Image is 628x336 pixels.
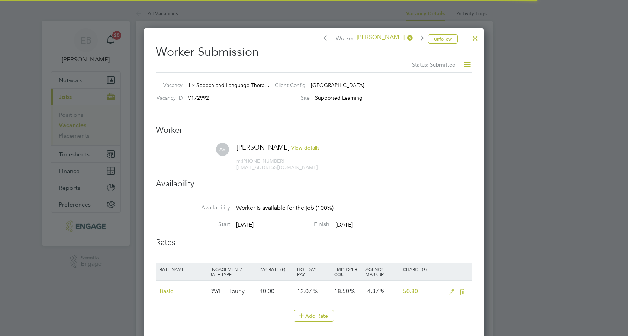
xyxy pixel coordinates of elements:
[207,263,257,281] div: Engagement/ Rate Type
[258,263,295,275] div: Pay Rate (£)
[153,82,183,89] label: Vacancy
[188,95,209,101] span: V172992
[156,39,472,69] h2: Worker Submission
[156,204,230,212] label: Availability
[236,204,334,212] span: Worker is available for the job (100%)
[236,158,284,164] span: [PHONE_NUMBER]
[401,263,445,275] div: Charge (£)
[236,158,242,164] span: m:
[158,263,207,275] div: Rate Name
[255,221,329,228] label: Finish
[236,221,254,228] span: [DATE]
[291,144,319,151] span: View details
[315,95,363,101] span: Supported Learning
[207,281,257,302] div: PAYE - Hourly
[364,263,401,281] div: Agency Markup
[258,281,295,302] div: 40.00
[156,221,230,228] label: Start
[294,310,334,322] button: Add Rate
[153,95,183,101] label: Vacancy ID
[334,288,349,295] span: 18.50
[236,164,318,170] span: [EMAIL_ADDRESS][DOMAIN_NAME]
[403,288,418,295] span: 50.80
[412,61,455,68] span: Status: Submitted
[236,143,290,151] span: [PERSON_NAME]
[295,263,333,281] div: Holiday Pay
[335,221,353,228] span: [DATE]
[269,82,306,89] label: Client Config
[156,237,472,248] h3: Rates
[332,263,364,281] div: Employer Cost
[428,34,458,44] button: Unfollow
[311,82,364,89] span: [GEOGRAPHIC_DATA]
[365,288,379,295] span: -4.37
[156,179,472,189] h3: Availability
[188,82,270,89] span: 1 x Speech and Language Thera…
[269,95,310,101] label: Site
[160,288,173,295] span: Basic
[354,33,413,42] span: [PERSON_NAME]
[156,125,472,136] h3: Worker
[323,33,422,44] span: Worker
[216,143,229,156] span: AS
[297,288,312,295] span: 12.07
